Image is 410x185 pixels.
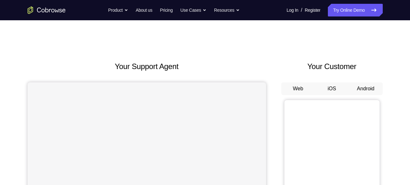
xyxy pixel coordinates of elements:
button: Use Cases [180,4,206,16]
a: Go to the home page [28,6,66,14]
button: Resources [214,4,240,16]
h2: Your Support Agent [28,61,266,72]
button: iOS [315,82,349,95]
a: Pricing [160,4,172,16]
button: Web [281,82,315,95]
button: Product [108,4,128,16]
h2: Your Customer [281,61,383,72]
a: Register [305,4,320,16]
span: / [301,6,302,14]
a: Log In [287,4,298,16]
a: About us [136,4,152,16]
button: Android [349,82,383,95]
a: Try Online Demo [328,4,382,16]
